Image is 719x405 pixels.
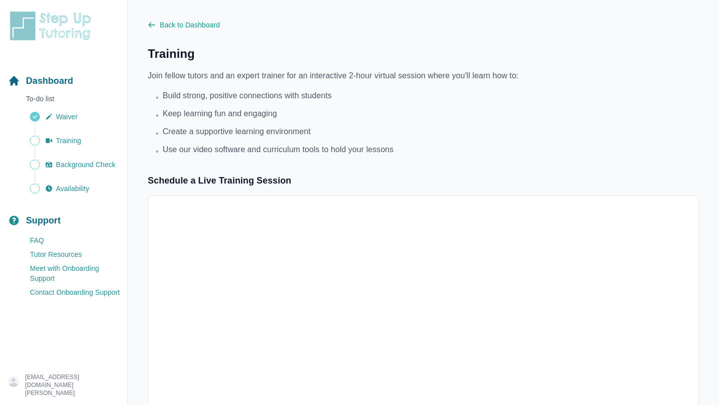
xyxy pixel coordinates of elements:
a: Meet with Onboarding Support [8,261,127,285]
button: [EMAIL_ADDRESS][DOMAIN_NAME][PERSON_NAME] [8,373,119,397]
span: Support [26,213,60,227]
span: Dashboard [26,74,73,88]
span: • [156,128,159,140]
a: Dashboard [8,74,73,88]
p: Join fellow tutors and an expert trainer for an interactive 2-hour virtual session where you'll l... [148,70,699,82]
a: Waiver [8,110,127,124]
span: • [156,92,159,104]
a: Training [8,134,127,148]
a: FAQ [8,233,127,247]
p: [EMAIL_ADDRESS][DOMAIN_NAME][PERSON_NAME] [25,373,119,397]
span: Back to Dashboard [160,20,220,30]
a: Contact Onboarding Support [8,285,127,299]
span: Keep learning fun and engaging [163,108,277,120]
a: Background Check [8,158,127,172]
h1: Training [148,46,699,62]
span: Waiver [56,112,77,122]
span: Use our video software and curriculum tools to hold your lessons [163,144,393,156]
span: Training [56,136,81,146]
button: Dashboard [4,58,123,92]
span: • [156,110,159,122]
a: Availability [8,182,127,196]
a: Tutor Resources [8,247,127,261]
button: Support [4,198,123,231]
span: Create a supportive learning environment [163,126,311,138]
span: Availability [56,184,89,194]
h2: Schedule a Live Training Session [148,174,699,188]
p: To-do list [4,94,123,108]
span: • [156,146,159,158]
img: logo [8,10,97,42]
span: Build strong, positive connections with students [163,90,332,102]
a: Back to Dashboard [148,20,699,30]
span: Background Check [56,160,115,170]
